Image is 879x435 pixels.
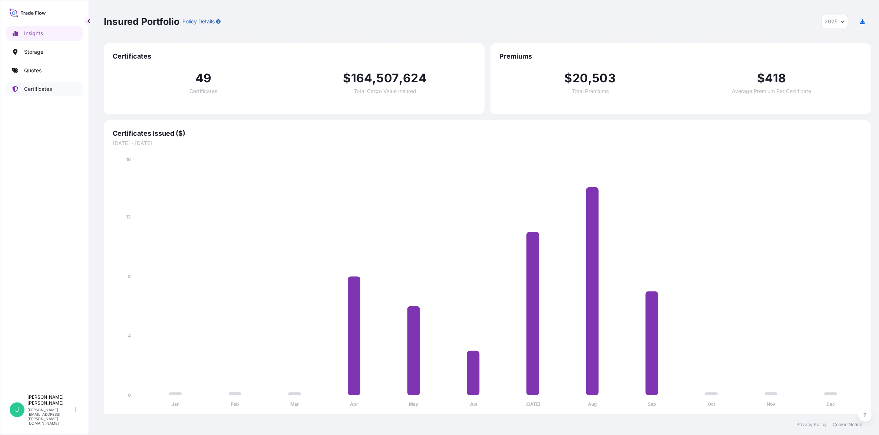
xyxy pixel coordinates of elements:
[572,89,609,94] span: Total Premiums
[588,402,597,407] tspan: Aug
[6,45,83,59] a: Storage
[113,129,862,138] span: Certificates Issued ($)
[290,402,299,407] tspan: Mar
[825,18,837,25] span: 2025
[833,422,862,428] a: Cookie Notice
[796,422,827,428] a: Privacy Policy
[377,72,399,84] span: 507
[592,72,616,84] span: 503
[27,408,73,425] p: [PERSON_NAME][EMAIL_ADDRESS][PERSON_NAME][DOMAIN_NAME]
[765,72,786,84] span: 418
[708,402,716,407] tspan: Oct
[588,72,592,84] span: ,
[189,89,217,94] span: Certificates
[104,16,179,27] p: Insured Portfolio
[6,82,83,96] a: Certificates
[128,333,131,339] tspan: 4
[27,394,73,406] p: [PERSON_NAME] [PERSON_NAME]
[6,63,83,78] a: Quotes
[15,406,19,413] span: J
[648,402,656,407] tspan: Sep
[350,402,358,407] tspan: Apr
[6,26,83,41] a: Insights
[826,402,835,407] tspan: Dec
[126,214,131,220] tspan: 12
[24,48,43,56] p: Storage
[732,89,811,94] span: Average Premium Per Certificate
[354,89,416,94] span: Total Cargo Value Insured
[195,72,211,84] span: 49
[128,392,131,398] tspan: 0
[128,274,131,279] tspan: 8
[525,402,541,407] tspan: [DATE]
[231,402,239,407] tspan: Feb
[757,72,765,84] span: $
[24,30,43,37] p: Insights
[126,156,131,162] tspan: 16
[399,72,403,84] span: ,
[572,72,588,84] span: 20
[403,72,427,84] span: 624
[767,402,776,407] tspan: Nov
[409,402,419,407] tspan: May
[24,85,52,93] p: Certificates
[24,67,42,74] p: Quotes
[182,18,215,25] p: Policy Details
[113,52,476,61] span: Certificates
[499,52,862,61] span: Premiums
[469,402,477,407] tspan: Jun
[821,15,848,28] button: Year Selector
[351,72,373,84] span: 164
[172,402,179,407] tspan: Jan
[343,72,351,84] span: $
[372,72,376,84] span: ,
[113,139,862,147] span: [DATE] - [DATE]
[565,72,572,84] span: $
